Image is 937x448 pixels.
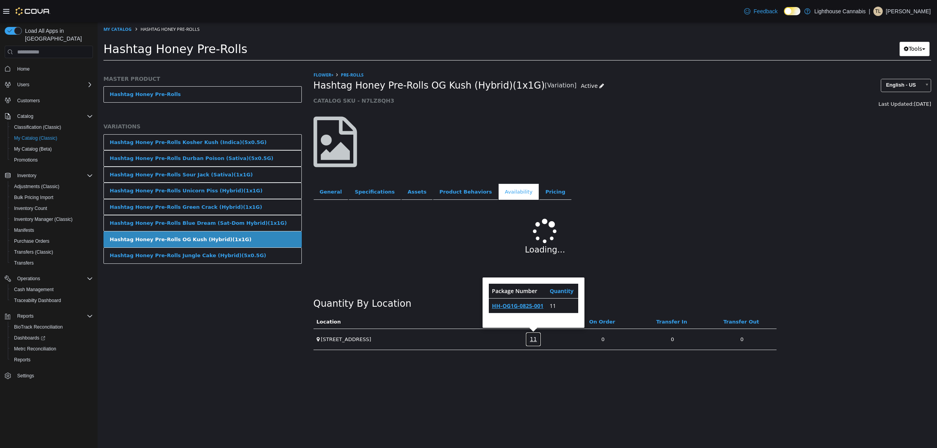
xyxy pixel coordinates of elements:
span: Transfers (Classic) [14,249,53,255]
span: My Catalog (Classic) [14,135,57,141]
span: Metrc Reconciliation [14,346,56,352]
span: Metrc Reconciliation [11,344,93,354]
button: Traceabilty Dashboard [8,295,96,306]
span: Purchase Orders [14,238,50,244]
a: Assets [304,162,335,178]
a: On Order [492,297,519,302]
a: Availability [401,162,441,178]
div: Hashtag Honey Pre-Rolls Kosher Kush (Indica)(5x0.5G) [12,116,169,124]
button: Inventory [2,170,96,181]
button: Metrc Reconciliation [8,343,96,354]
button: Customers [2,95,96,106]
div: Hashtag Honey Pre-Rolls Sour Jack (Sativa)(1x1G) [12,149,155,156]
button: Operations [2,273,96,284]
span: Catalog [17,113,33,119]
span: [STREET_ADDRESS] [223,314,274,320]
td: 0 [470,307,540,328]
a: General [216,162,251,178]
a: Quantity [452,265,477,272]
button: Catalog [14,112,36,121]
span: Bulk Pricing Import [11,193,93,202]
h5: MASTER PRODUCT [6,53,204,60]
a: Manifests [11,226,37,235]
span: Reports [17,313,34,319]
button: Bulk Pricing Import [8,192,96,203]
button: Transfers [8,258,96,268]
a: Cash Management [11,285,57,294]
p: | [869,7,870,16]
span: Operations [17,276,40,282]
button: My Catalog (Beta) [8,144,96,155]
a: Bulk Pricing Import [11,193,57,202]
h5: CATALOG SKU - N7LZ8QH3 [216,75,676,82]
span: Adjustments (Classic) [11,182,93,191]
h2: Quantity By Location [216,276,314,288]
a: Reports [11,355,34,364]
span: Customers [14,96,93,105]
div: Hashtag Honey Pre-Rolls Unicorn Piss (Hybrid)(1x1G) [12,165,165,172]
span: Classification (Classic) [11,123,93,132]
a: Purchase Orders [11,236,53,246]
span: Manifests [11,226,93,235]
span: Feedback [754,7,777,15]
span: Inventory Count [14,205,47,212]
span: TL [875,7,881,16]
a: English - US [783,57,834,70]
div: Hashtag Honey Pre-Rolls OG Kush (Hybrid)(1x1G) [12,213,154,221]
span: Catalog [14,112,93,121]
nav: Complex example [5,60,93,402]
img: Cova [16,7,50,15]
a: Dashboards [11,333,48,343]
a: BioTrack Reconciliation [11,322,66,332]
span: Manifests [14,227,34,233]
a: Home [14,64,33,74]
span: BioTrack Reconciliation [11,322,93,332]
a: Transfer In [559,297,591,302]
span: Reports [11,355,93,364]
a: Inventory Manager (Classic) [11,215,76,224]
button: BioTrack Reconciliation [8,322,96,332]
a: Customers [14,96,43,105]
td: 0 [609,307,679,328]
button: Operations [14,274,43,283]
a: Traceabilty Dashboard [11,296,64,305]
button: Purchase Orders [8,236,96,247]
button: Adjustments (Classic) [8,181,96,192]
button: My Catalog (Classic) [8,133,96,144]
span: Promotions [11,155,93,165]
a: HH-OG1G-0825-001 [394,280,446,287]
span: Hashtag Honey Pre-Rolls [6,20,150,34]
span: Home [17,66,30,72]
button: Users [2,79,96,90]
a: Pre-Rolls [243,50,266,55]
a: Classification (Classic) [11,123,64,132]
span: Operations [14,274,93,283]
a: Transfers (Classic) [11,247,56,257]
span: Cash Management [14,286,53,293]
a: Hashtag Honey Pre-Rolls [6,64,204,80]
button: Tools [802,20,832,34]
span: Reports [14,357,30,363]
span: BioTrack Reconciliation [14,324,63,330]
button: Home [2,63,96,74]
div: Hashtag Honey Pre-Rolls Blue Dream (Sat-Dom Hybrid)(1x1G) [12,197,189,205]
button: Classification (Classic) [8,122,96,133]
button: Reports [8,354,96,365]
span: Transfers [11,258,93,268]
span: Inventory Manager (Classic) [14,216,73,222]
span: Traceabilty Dashboard [11,296,93,305]
span: Inventory [14,171,93,180]
span: Load All Apps in [GEOGRAPHIC_DATA] [22,27,93,43]
span: Dashboards [11,333,93,343]
div: Tim Li [873,7,883,16]
p: [PERSON_NAME] [886,7,931,16]
a: Dashboards [8,332,96,343]
span: Home [14,64,93,73]
span: Inventory Manager (Classic) [11,215,93,224]
td: 0 [540,307,609,328]
button: Reports [14,311,37,321]
span: Reports [14,311,93,321]
a: My Catalog (Beta) [11,144,55,154]
a: Product Behaviors [335,162,401,178]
